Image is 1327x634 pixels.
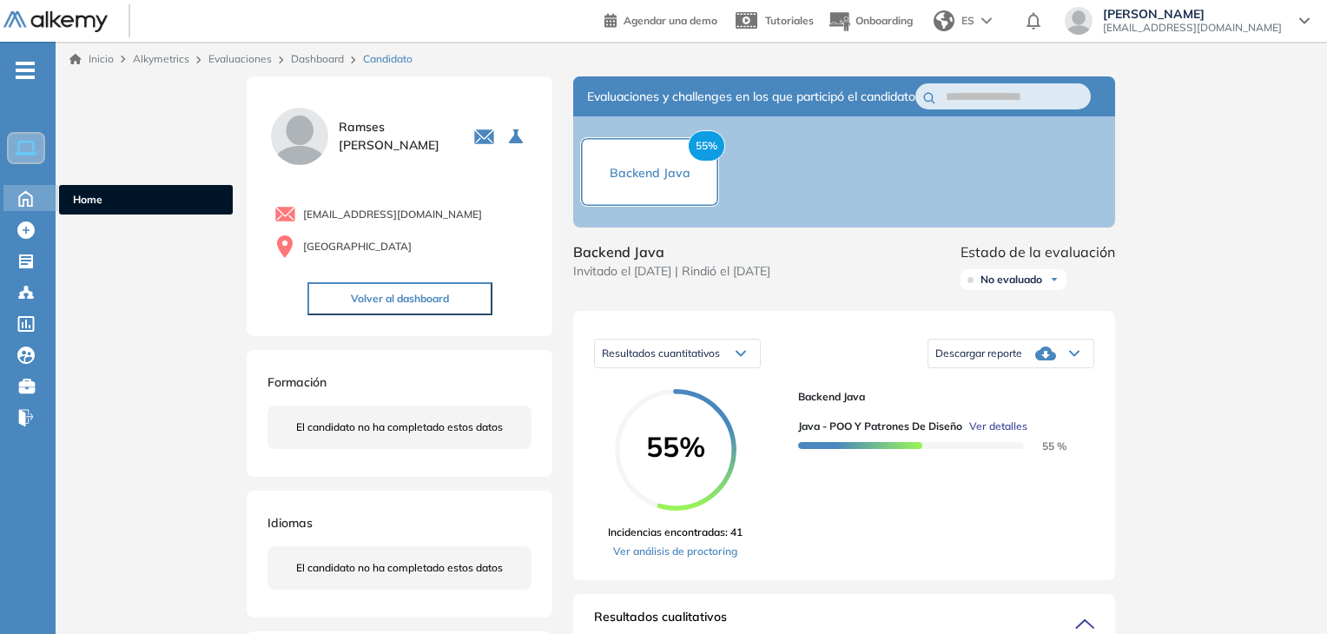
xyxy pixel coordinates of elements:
span: Candidato [363,51,413,67]
span: ES [961,13,974,29]
span: Alkymetrics [133,52,189,65]
span: [EMAIL_ADDRESS][DOMAIN_NAME] [1103,21,1282,35]
span: Backend Java [798,389,1080,405]
span: Resultados cuantitativos [602,347,720,360]
span: Backend Java [610,165,690,181]
a: Evaluaciones [208,52,272,65]
i: - [16,69,35,72]
span: El candidato no ha completado estos datos [296,560,503,576]
span: Formación [267,374,327,390]
span: Java - POO y Patrones de Diseño [798,419,962,434]
span: Onboarding [855,14,913,27]
span: [PERSON_NAME] [1103,7,1282,21]
a: Inicio [69,51,114,67]
span: Descargar reporte [935,347,1022,360]
span: Invitado el [DATE] | Rindió el [DATE] [573,262,770,281]
span: [EMAIL_ADDRESS][DOMAIN_NAME] [303,207,482,222]
img: world [934,10,954,31]
span: Ver detalles [969,419,1027,434]
a: Dashboard [291,52,344,65]
span: Evaluaciones y challenges en los que participó el candidato [587,88,915,106]
a: Agendar una demo [604,9,717,30]
span: Backend Java [573,241,770,262]
span: [GEOGRAPHIC_DATA] [303,239,412,254]
button: Onboarding [828,3,913,40]
span: No evaluado [980,273,1042,287]
span: Estado de la evaluación [961,241,1115,262]
button: Volver al dashboard [307,282,492,315]
button: Ver detalles [962,419,1027,434]
img: Ícono de flecha [1049,274,1060,285]
img: arrow [981,17,992,24]
span: Idiomas [267,515,313,531]
a: Ver análisis de proctoring [608,544,743,559]
span: Home [73,192,219,208]
span: 55% [615,433,736,460]
span: Tutoriales [765,14,814,27]
span: Agendar una demo [624,14,717,27]
span: Incidencias encontradas: 41 [608,525,743,540]
span: 55% [688,130,725,162]
span: El candidato no ha completado estos datos [296,419,503,435]
img: Logo [3,11,108,33]
span: 55 % [1021,439,1066,452]
span: Ramses [PERSON_NAME] [339,118,452,155]
img: PROFILE_MENU_LOGO_USER [267,104,332,168]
